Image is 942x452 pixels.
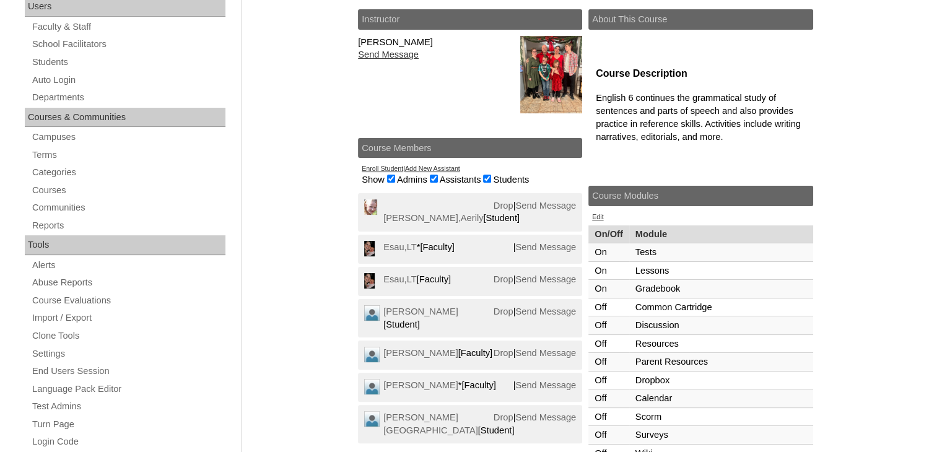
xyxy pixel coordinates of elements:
[494,412,513,422] a: Drop
[515,306,576,316] a: Send Message
[364,305,380,321] img: Annaliese Martin
[588,186,813,206] h2: Course Modules
[588,372,629,390] td: Off
[364,241,375,256] img: LT Esau
[588,262,629,280] td: On
[383,412,514,435] span: [Student]
[405,165,460,172] a: Add New Assistant
[629,225,813,244] td: Module
[629,280,813,298] td: Gradebook
[515,274,576,284] a: Send Message
[515,412,576,422] a: Send Message
[31,200,225,215] a: Communities
[31,293,225,308] a: Course Evaluations
[588,298,629,317] td: Off
[588,9,813,30] h2: About This Course
[596,68,687,79] span: Course Description
[588,389,629,408] td: Off
[364,347,380,362] img: Cacey Martin
[513,379,577,392] span: |
[515,380,576,390] a: Send Message
[383,242,455,252] span: *[Faculty]
[629,353,813,372] td: Parent Resources
[515,242,576,252] a: Send Message
[494,411,576,424] span: |
[383,213,520,223] span: [Student]
[31,90,225,105] a: Departments
[383,306,458,316] a: [PERSON_NAME]
[588,243,629,262] td: On
[383,242,417,252] a: Esau,LT
[494,347,576,360] span: |
[31,363,225,379] a: End Users Session
[31,129,225,145] a: Campuses
[383,412,478,435] a: [PERSON_NAME][GEOGRAPHIC_DATA]
[364,379,380,394] img: Cacey Martin
[494,305,576,318] span: |
[494,348,513,358] a: Drop
[31,328,225,344] a: Clone Tools
[31,346,225,362] a: Settings
[31,381,225,397] a: Language Pack Editor
[31,54,225,70] a: Students
[515,201,576,211] a: Send Message
[25,235,225,255] div: Tools
[629,372,813,390] td: Dropbox
[588,280,629,298] td: On
[31,19,225,35] a: Faculty & Staff
[629,262,813,280] td: Lessons
[592,213,603,220] a: Edit
[31,434,225,450] a: Login Code
[588,426,629,445] td: Off
[588,408,629,427] td: Off
[362,173,578,186] div: Show Admins Assistants Students
[31,165,225,180] a: Categories
[629,316,813,335] td: Discussion
[515,348,576,358] a: Send Message
[358,138,582,159] h2: Course Members
[31,310,225,326] a: Import / Export
[383,380,458,390] a: [PERSON_NAME]
[383,306,458,329] span: [Student]
[383,274,417,284] a: Esau,LT
[513,241,577,254] span: |
[364,411,380,427] img: Raleigh Payne
[629,408,813,427] td: Scorm
[494,274,513,284] a: Drop
[358,9,582,30] h2: Instructor
[596,93,801,141] span: English 6 continues the grammatical study of sentences and parts of speech and also provides prac...
[494,201,513,211] a: Drop
[31,218,225,233] a: Reports
[31,147,225,163] a: Terms
[383,380,496,390] span: *[Faculty]
[31,37,225,52] a: School Facilitators
[358,50,419,59] a: Send Message
[629,243,813,262] td: Tests
[588,335,629,354] td: Off
[494,273,576,286] span: |
[31,258,225,273] a: Alerts
[588,225,629,244] td: On/Off
[383,348,492,358] span: [Faculty]
[25,108,225,128] div: Courses & Communities
[629,389,813,408] td: Calendar
[629,426,813,445] td: Surveys
[629,335,813,354] td: Resources
[629,298,813,317] td: Common Cartridge
[494,199,576,212] span: |
[383,274,451,284] span: [Faculty]
[383,213,483,223] a: [PERSON_NAME],Aerily
[31,275,225,290] a: Abuse Reports
[31,183,225,198] a: Courses
[364,273,375,289] img: LT Esau
[362,165,403,172] a: Enroll Student
[588,316,629,335] td: Off
[358,9,582,126] div: [PERSON_NAME]
[364,199,377,215] img: Aerily Esau
[494,306,513,316] a: Drop
[31,417,225,432] a: Turn Page
[520,36,582,113] img: Stephanie Phillips
[31,399,225,414] a: Test Admins
[383,348,458,358] a: [PERSON_NAME]
[588,353,629,372] td: Off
